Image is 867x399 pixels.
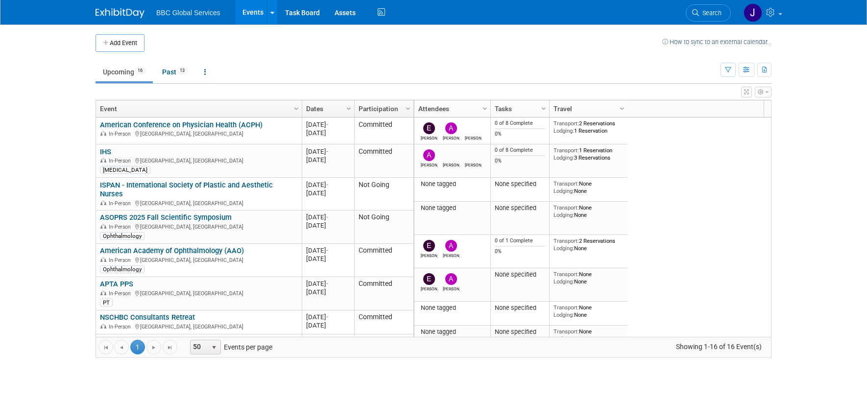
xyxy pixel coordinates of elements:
span: - [326,280,328,287]
span: - [326,148,328,155]
div: [GEOGRAPHIC_DATA], [GEOGRAPHIC_DATA] [100,156,297,164]
span: 16 [135,67,145,74]
span: Lodging: [554,154,574,161]
div: None specified [495,328,546,336]
a: Column Settings [480,100,491,115]
a: APTA PPS [100,280,133,288]
div: PT [100,299,113,306]
img: Ethan Denkensohn [423,273,435,285]
div: Alex Corrigan [443,134,460,141]
div: [GEOGRAPHIC_DATA], [GEOGRAPHIC_DATA] [100,129,297,138]
span: Column Settings [345,105,353,113]
div: Michael Yablonowitz [465,134,482,141]
img: In-Person Event [100,224,106,229]
div: [DATE] [306,246,350,255]
div: [DATE] [306,221,350,230]
div: Alex Corrigan [421,161,438,167]
div: [MEDICAL_DATA] [100,166,150,174]
td: Committed [354,244,413,277]
span: Events per page [178,340,282,354]
img: Jennifer Benedict [744,3,762,22]
td: Not Going [354,211,413,244]
td: Committed [354,310,413,334]
img: In-Person Event [100,324,106,329]
div: Alex Corrigan [443,252,460,258]
img: In-Person Event [100,158,106,163]
span: - [326,313,328,321]
img: Alex Corrigan [445,240,457,252]
span: Column Settings [618,105,626,113]
img: Alex Corrigan [445,122,457,134]
img: In-Person Event [100,131,106,136]
span: Transport: [554,147,579,154]
div: None None [554,271,624,285]
img: In-Person Event [100,290,106,295]
div: [DATE] [306,288,350,296]
td: Committed [354,117,413,144]
span: select [210,344,218,352]
div: None tagged [418,304,487,312]
div: [DATE] [306,129,350,137]
div: None tagged [418,328,487,336]
a: Column Settings [291,100,302,115]
a: NSCHBC Consultants Retreat [100,313,195,322]
img: ExhibitDay [96,8,144,18]
td: Committed [354,144,413,178]
a: Column Settings [403,100,414,115]
div: 0% [495,158,546,164]
div: 0 of 8 Complete [495,120,546,127]
a: Go to the first page [98,340,113,354]
div: 0 of 1 Complete [495,237,546,244]
div: 2 Reservations 1 Reservation [554,120,624,134]
span: 13 [177,67,188,74]
div: [GEOGRAPHIC_DATA], [GEOGRAPHIC_DATA] [100,199,297,207]
div: [GEOGRAPHIC_DATA], [GEOGRAPHIC_DATA] [100,289,297,297]
span: In-Person [109,158,134,164]
div: [DATE] [306,189,350,197]
a: IHS [100,147,111,156]
a: American Conference on Physician Health (ACPH) [100,120,263,129]
a: Event [100,100,295,117]
span: - [326,213,328,221]
a: Past13 [155,63,195,81]
div: Ophthalmology [100,232,144,240]
div: None None [554,328,624,342]
span: Lodging: [554,188,574,194]
td: Committed [354,334,413,358]
div: Ethan Denkensohn [421,252,438,258]
span: Go to the last page [166,344,174,352]
span: - [326,121,328,128]
div: None specified [495,204,546,212]
a: Search [686,4,731,22]
div: Michael Yablonowitz [465,161,482,167]
td: Not Going [354,178,413,211]
div: [DATE] [306,213,350,221]
div: [DATE] [306,280,350,288]
div: Ophthalmology [100,265,144,273]
div: [GEOGRAPHIC_DATA], [GEOGRAPHIC_DATA] [100,322,297,330]
span: Lodging: [554,311,574,318]
span: BBC Global Services [156,9,220,17]
a: Go to the last page [163,340,177,354]
span: In-Person [109,131,134,137]
img: Ethan Denkensohn [423,122,435,134]
a: Dates [306,100,348,117]
span: Transport: [554,328,579,335]
img: Michael Yablonowitz [467,149,479,161]
span: - [326,247,328,254]
span: Showing 1-16 of 16 Event(s) [667,340,771,353]
div: [DATE] [306,321,350,329]
div: None tagged [418,180,487,188]
span: Search [699,9,722,17]
div: 1 Reservation 3 Reservations [554,147,624,161]
span: Column Settings [404,105,412,113]
a: ASOPRS 2025 Fall Scientific Symposium [100,213,232,222]
div: Nathan Bush [443,161,460,167]
span: Go to the previous page [118,344,125,352]
span: Lodging: [554,278,574,285]
div: 0% [495,248,546,255]
div: Alex Corrigan [443,285,460,291]
div: Ethan Denkensohn [421,285,438,291]
span: Transport: [554,120,579,127]
div: None None [554,204,624,218]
